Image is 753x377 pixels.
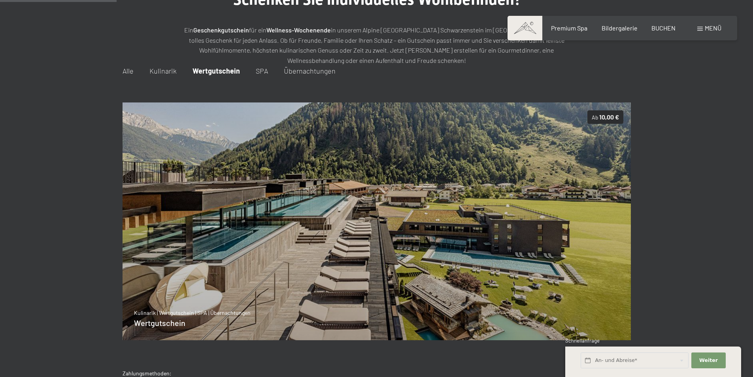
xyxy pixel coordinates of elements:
strong: Wellness-Wochenende [266,26,331,34]
span: Einwilligung Marketing* [301,208,366,216]
button: Weiter [691,352,725,369]
a: Bildergalerie [602,24,638,32]
strong: Geschenkgutschein [193,26,249,34]
span: 1 [564,358,566,364]
span: Schnellanfrage [565,337,600,344]
p: Ein für ein in unserem Alpine [GEOGRAPHIC_DATA] Schwarzenstein im [GEOGRAPHIC_DATA] ist ein tolle... [179,25,574,65]
a: Premium Spa [551,24,587,32]
a: BUCHEN [651,24,676,32]
span: Menü [705,24,721,32]
span: Weiter [699,357,718,364]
